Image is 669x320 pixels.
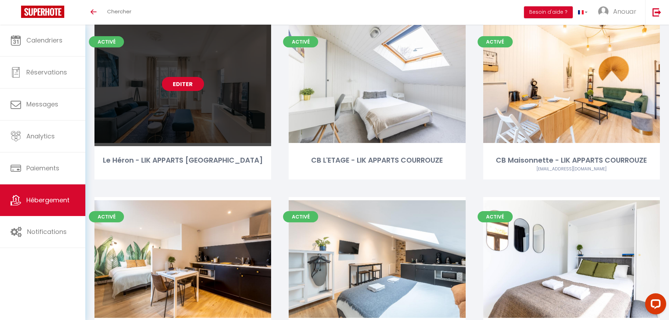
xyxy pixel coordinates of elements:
span: Calendriers [26,36,63,45]
img: ... [598,6,609,17]
img: Super Booking [21,6,64,18]
a: Editer [356,77,398,91]
button: Besoin d'aide ? [524,6,573,18]
a: Editer [550,252,592,266]
a: Editer [356,252,398,266]
span: Notifications [27,227,67,236]
img: logout [652,8,661,17]
a: Editer [550,77,592,91]
a: Editer [162,77,204,91]
span: Analytics [26,132,55,141]
span: Activé [478,211,513,222]
div: Airbnb [483,166,660,172]
span: Anouar [613,7,636,16]
span: Activé [89,211,124,222]
iframe: LiveChat chat widget [640,290,669,320]
span: Chercher [107,8,131,15]
span: Activé [478,36,513,47]
span: Messages [26,100,58,109]
span: Hébergement [26,196,70,204]
span: Réservations [26,68,67,77]
div: CB Maisonnette - LIK APPARTS COURROUZE [483,155,660,166]
div: CB L'ETAGE - LIK APPARTS COURROUZE [289,155,465,166]
div: Le Héron - LIK APPARTS [GEOGRAPHIC_DATA] [94,155,271,166]
a: Editer [162,252,204,266]
span: Activé [283,36,318,47]
span: Paiements [26,164,59,172]
span: Activé [89,36,124,47]
span: Activé [283,211,318,222]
